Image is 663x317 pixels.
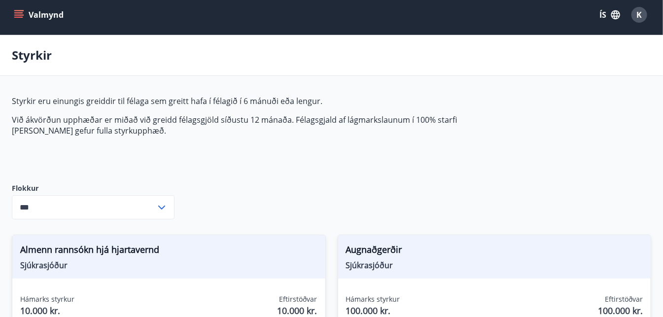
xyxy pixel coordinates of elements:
span: 100.000 kr. [346,304,400,317]
p: Styrkir [12,47,52,64]
p: Við ákvörðun upphæðar er miðað við greidd félagsgjöld síðustu 12 mánaða. Félagsgjald af lágmarksl... [12,114,477,136]
span: 10.000 kr. [278,304,317,317]
button: K [628,3,651,27]
span: Eftirstöðvar [279,294,317,304]
button: ÍS [594,6,626,24]
span: Almenn rannsókn hjá hjartavernd [20,243,317,260]
span: 100.000 kr. [598,304,643,317]
label: Flokkur [12,183,174,193]
span: Augnaðgerðir [346,243,643,260]
span: K [637,9,642,20]
span: Sjúkrasjóður [346,260,643,271]
span: Hámarks styrkur [346,294,400,304]
span: Eftirstöðvar [605,294,643,304]
span: 10.000 kr. [20,304,74,317]
p: Styrkir eru einungis greiddir til félaga sem greitt hafa í félagið í 6 mánuði eða lengur. [12,96,477,106]
span: Sjúkrasjóður [20,260,317,271]
button: menu [12,6,68,24]
span: Hámarks styrkur [20,294,74,304]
